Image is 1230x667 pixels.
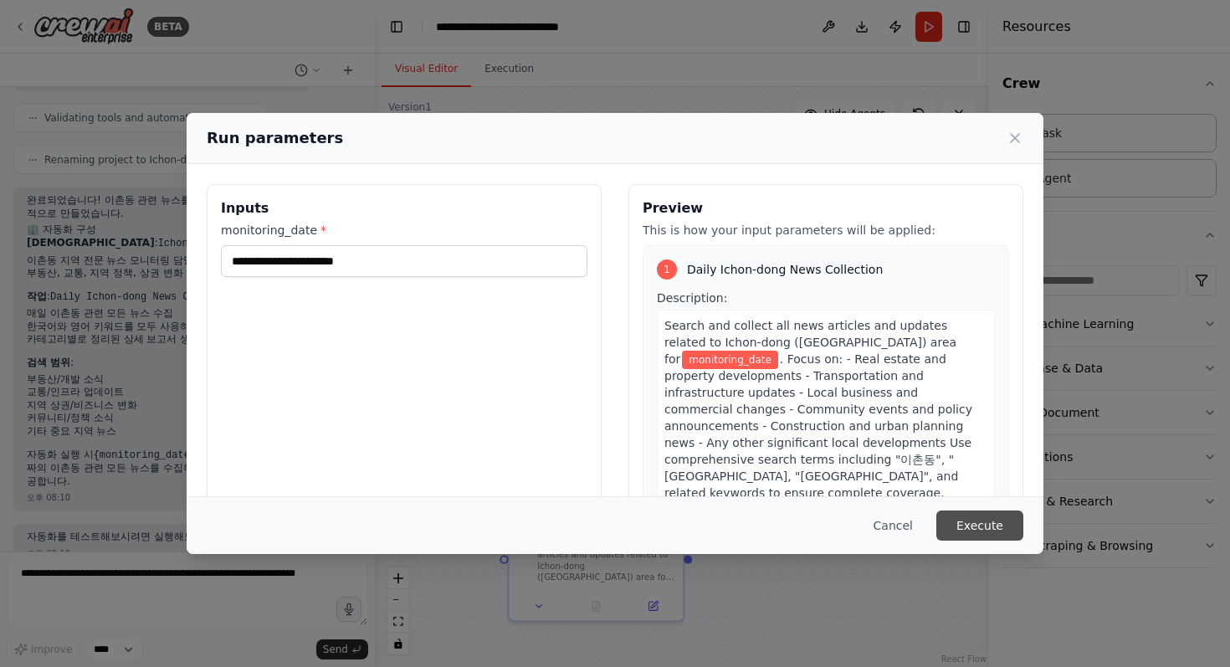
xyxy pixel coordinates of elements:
[643,222,1009,239] p: This is how your input parameters will be applied:
[860,511,926,541] button: Cancel
[682,351,778,369] span: Variable: monitoring_date
[207,126,343,150] h2: Run parameters
[221,198,587,218] h3: Inputs
[687,261,883,278] span: Daily Ichon-dong News Collection
[657,259,677,280] div: 1
[657,291,727,305] span: Description:
[664,319,956,366] span: Search and collect all news articles and updates related to Ichon-dong ([GEOGRAPHIC_DATA]) area for
[664,352,972,500] span: . Focus on: - Real estate and property developments - Transportation and infrastructure updates -...
[936,511,1023,541] button: Execute
[221,222,587,239] label: monitoring_date
[643,198,1009,218] h3: Preview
